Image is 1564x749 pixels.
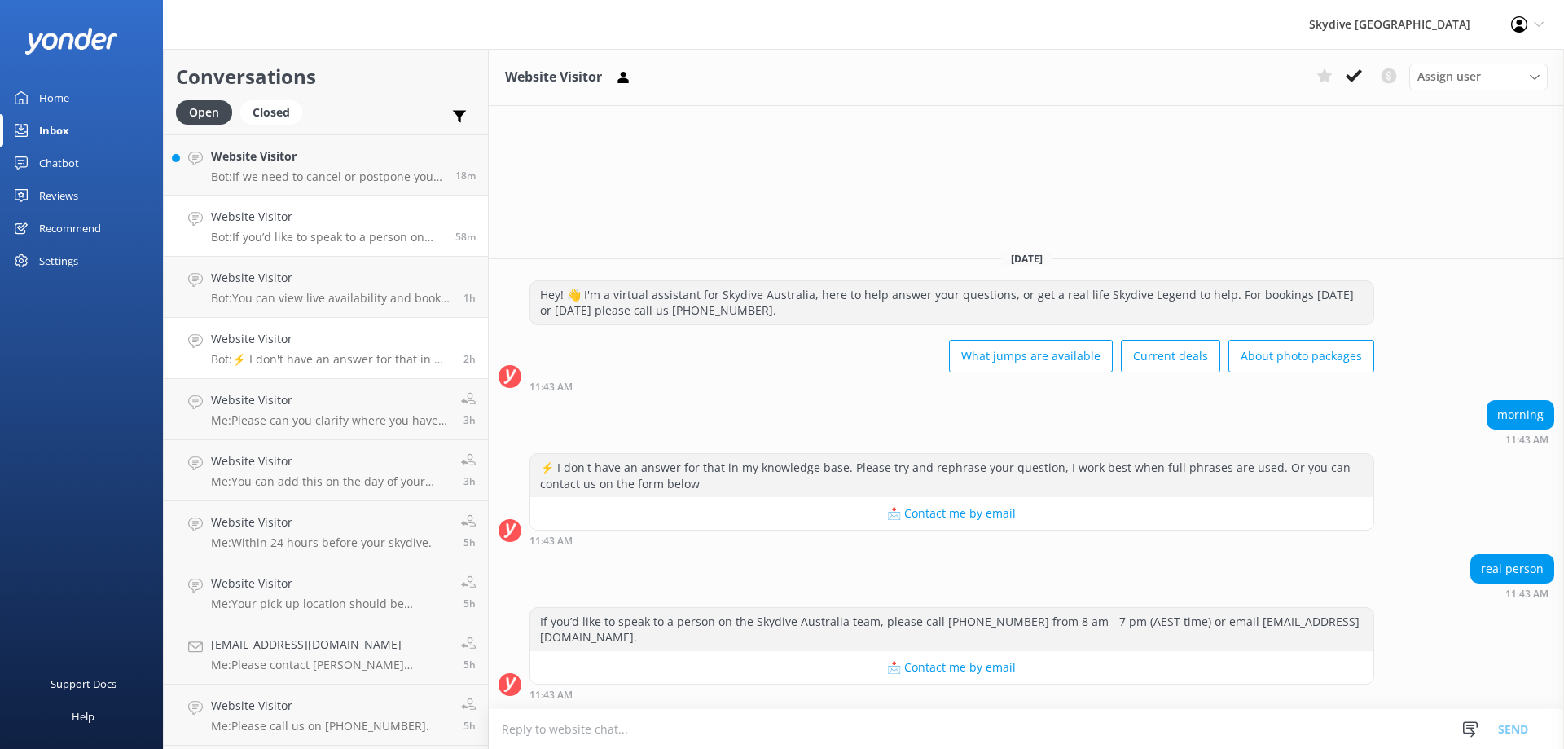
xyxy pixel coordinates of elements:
div: Home [39,82,69,114]
strong: 11:43 AM [1505,435,1549,445]
a: Website VisitorBot:If we need to cancel or postpone your jump due to bad weather, you can resched... [164,134,488,196]
span: Oct 01 2025 12:23pm (UTC +10:00) Australia/Brisbane [455,169,476,183]
div: Reviews [39,179,78,212]
button: About photo packages [1228,340,1374,372]
div: Help [72,700,94,733]
div: Oct 01 2025 11:43am (UTC +10:00) Australia/Brisbane [1487,434,1554,445]
h4: Website Visitor [211,575,449,593]
strong: 11:43 AM [529,690,573,700]
p: Me: Please contact [PERSON_NAME][GEOGRAPHIC_DATA] on [PHONE_NUMBER]. [211,658,449,672]
p: Bot: If we need to cancel or postpone your jump due to bad weather, you can reschedule to another... [211,170,443,184]
div: real person [1471,555,1553,583]
a: Website VisitorMe:Please call us on [PHONE_NUMBER].5h [164,685,488,746]
strong: 11:43 AM [529,536,573,546]
h2: Conversations [176,61,476,92]
div: ⚡ I don't have an answer for that in my knowledge base. Please try and rephrase your question, I ... [530,454,1373,497]
span: Oct 01 2025 11:43am (UTC +10:00) Australia/Brisbane [455,230,476,244]
div: If you’d like to speak to a person on the Skydive Australia team, please call [PHONE_NUMBER] from... [530,608,1373,651]
button: Current deals [1121,340,1220,372]
span: [DATE] [1001,252,1052,266]
h4: Website Visitor [211,330,451,348]
p: Me: Your pick up location should be displayed on your confirmation email [211,597,449,611]
strong: 11:43 AM [1505,589,1549,599]
div: Inbox [39,114,69,147]
div: morning [1487,401,1553,429]
div: Support Docs [51,667,116,700]
a: Website VisitorMe:Please can you clarify where you have booked and your booking number3h [164,379,488,440]
p: Me: You can add this on the day of your skydive [211,474,449,489]
a: Open [176,103,240,121]
a: Closed [240,103,310,121]
div: Settings [39,245,78,277]
button: 📩 Contact me by email [530,651,1373,684]
span: Oct 01 2025 07:16am (UTC +10:00) Australia/Brisbane [463,535,476,549]
h4: Website Visitor [211,269,451,287]
h4: Website Visitor [211,697,429,715]
h4: Website Visitor [211,208,443,226]
button: 📩 Contact me by email [530,497,1373,530]
span: Oct 01 2025 09:02am (UTC +10:00) Australia/Brisbane [463,413,476,427]
span: Oct 01 2025 10:41am (UTC +10:00) Australia/Brisbane [463,352,476,366]
span: Oct 01 2025 09:02am (UTC +10:00) Australia/Brisbane [463,474,476,488]
span: Oct 01 2025 07:13am (UTC +10:00) Australia/Brisbane [463,719,476,733]
p: Bot: If you’d like to speak to a person on the Skydive Australia team, please call [PHONE_NUMBER]... [211,230,443,245]
span: Assign user [1417,68,1481,86]
span: Oct 01 2025 07:15am (UTC +10:00) Australia/Brisbane [463,658,476,672]
a: Website VisitorBot:You can view live availability and book your Noosa Tandem Skydive online at [U... [164,257,488,318]
a: [EMAIL_ADDRESS][DOMAIN_NAME]Me:Please contact [PERSON_NAME][GEOGRAPHIC_DATA] on [PHONE_NUMBER].5h [164,623,488,685]
div: Recommend [39,212,101,245]
strong: 11:43 AM [529,382,573,392]
a: Website VisitorBot:⚡ I don't have an answer for that in my knowledge base. Please try and rephras... [164,318,488,379]
p: Me: Within 24 hours before your skydive. [211,535,432,550]
h4: Website Visitor [211,391,449,409]
span: Oct 01 2025 07:16am (UTC +10:00) Australia/Brisbane [463,597,476,610]
a: Website VisitorMe:You can add this on the day of your skydive3h [164,440,488,501]
p: Bot: ⚡ I don't have an answer for that in my knowledge base. Please try and rephrase your questio... [211,352,451,367]
a: Website VisitorMe:Your pick up location should be displayed on your confirmation email5h [164,562,488,623]
p: Me: Please call us on [PHONE_NUMBER]. [211,719,429,734]
div: Hey! 👋 I'm a virtual assistant for Skydive Australia, here to help answer your questions, or get ... [530,281,1373,324]
h4: Website Visitor [211,148,443,165]
div: Assign User [1409,64,1548,90]
h4: Website Visitor [211,513,432,531]
h3: Website Visitor [505,67,602,88]
p: Me: Please can you clarify where you have booked and your booking number [211,413,449,428]
h4: Website Visitor [211,452,449,470]
div: Chatbot [39,147,79,179]
span: Oct 01 2025 10:42am (UTC +10:00) Australia/Brisbane [463,291,476,305]
div: Open [176,100,232,125]
div: Oct 01 2025 11:43am (UTC +10:00) Australia/Brisbane [529,689,1374,700]
h4: [EMAIL_ADDRESS][DOMAIN_NAME] [211,636,449,654]
p: Bot: You can view live availability and book your Noosa Tandem Skydive online at [URL][DOMAIN_NAM... [211,291,451,306]
button: What jumps are available [949,340,1113,372]
div: Oct 01 2025 11:43am (UTC +10:00) Australia/Brisbane [529,381,1374,392]
div: Closed [240,100,302,125]
div: Oct 01 2025 11:43am (UTC +10:00) Australia/Brisbane [529,535,1374,546]
img: yonder-white-logo.png [24,28,118,55]
a: Website VisitorMe:Within 24 hours before your skydive.5h [164,501,488,562]
div: Oct 01 2025 11:43am (UTC +10:00) Australia/Brisbane [1470,588,1554,599]
a: Website VisitorBot:If you’d like to speak to a person on the Skydive Australia team, please call ... [164,196,488,257]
